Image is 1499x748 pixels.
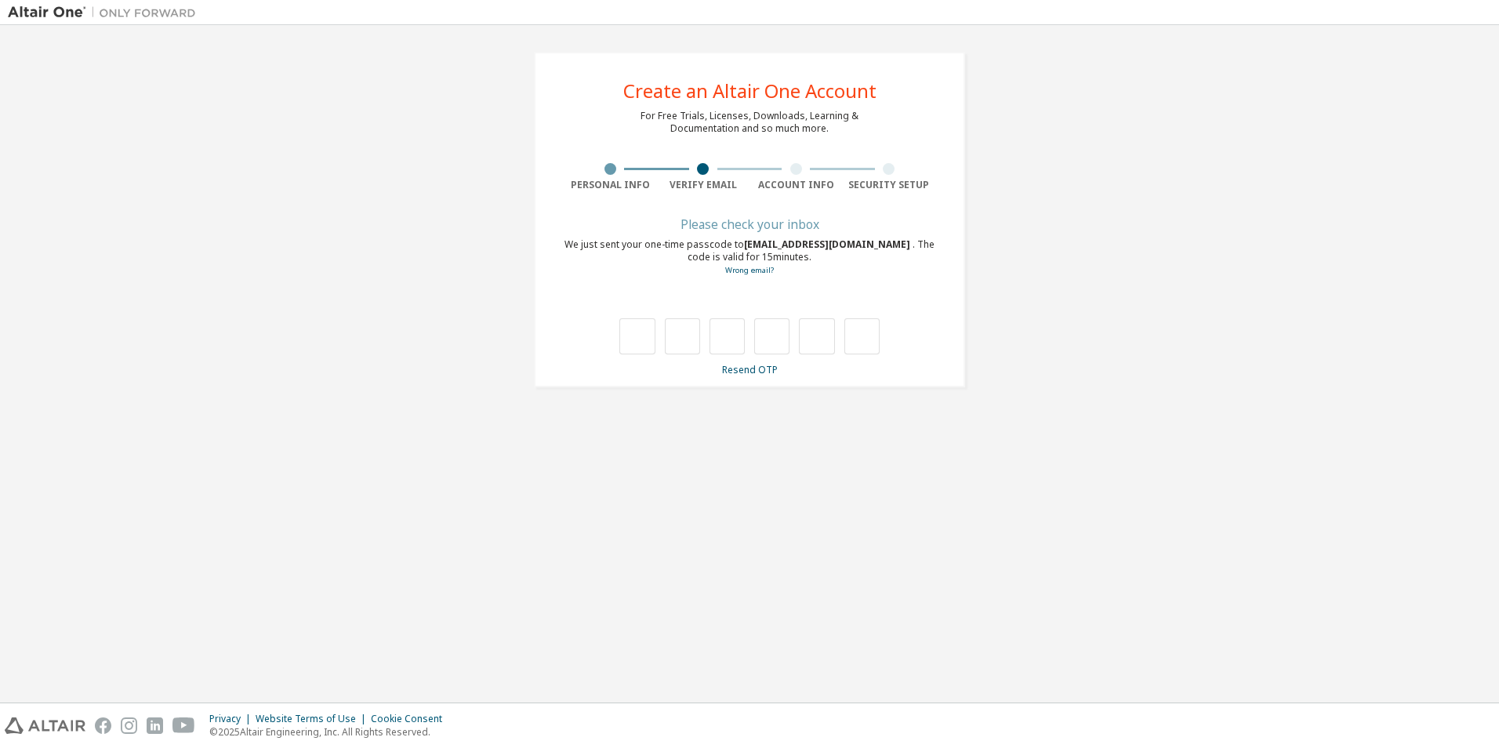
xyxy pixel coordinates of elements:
div: Privacy [209,713,256,725]
div: Create an Altair One Account [623,82,877,100]
div: Personal Info [564,179,657,191]
img: linkedin.svg [147,717,163,734]
div: Website Terms of Use [256,713,371,725]
img: altair_logo.svg [5,717,85,734]
img: facebook.svg [95,717,111,734]
div: Account Info [749,179,843,191]
p: © 2025 Altair Engineering, Inc. All Rights Reserved. [209,725,452,739]
div: Cookie Consent [371,713,452,725]
a: Resend OTP [722,363,778,376]
div: Security Setup [843,179,936,191]
img: youtube.svg [172,717,195,734]
div: We just sent your one-time passcode to . The code is valid for 15 minutes. [564,238,935,277]
div: Verify Email [657,179,750,191]
img: instagram.svg [121,717,137,734]
div: For Free Trials, Licenses, Downloads, Learning & Documentation and so much more. [641,110,858,135]
span: [EMAIL_ADDRESS][DOMAIN_NAME] [744,238,913,251]
div: Please check your inbox [564,220,935,229]
img: Altair One [8,5,204,20]
a: Go back to the registration form [725,265,774,275]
